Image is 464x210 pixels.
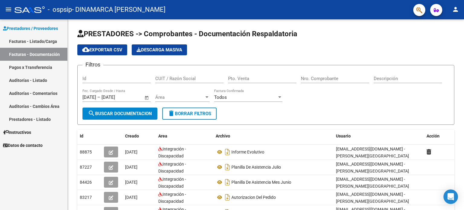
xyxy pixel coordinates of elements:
span: PRESTADORES -> Comprobantes - Documentación Respaldatoria [77,30,297,38]
span: Informe Evolutivo [231,150,264,154]
app-download-masive: Descarga masiva de comprobantes (adjuntos) [132,44,187,55]
span: Prestadores / Proveedores [3,25,58,32]
span: – [97,95,100,100]
i: Descargar documento [224,147,231,157]
span: [DATE] [125,180,137,185]
span: [EMAIL_ADDRESS][DOMAIN_NAME] - [PERSON_NAME][GEOGRAPHIC_DATA] [336,162,409,173]
span: Datos de contacto [3,142,43,149]
div: Open Intercom Messenger [443,189,458,204]
span: Descarga Masiva [137,47,182,53]
span: Exportar CSV [82,47,122,53]
button: Exportar CSV [77,44,127,55]
span: Archivo [216,134,230,138]
datatable-header-cell: Acción [424,130,454,143]
mat-icon: person [452,6,459,13]
span: 83217 [80,195,92,200]
span: Borrar Filtros [168,111,211,116]
span: Todos [214,95,227,100]
span: [EMAIL_ADDRESS][DOMAIN_NAME] - [PERSON_NAME][GEOGRAPHIC_DATA] [336,192,409,204]
mat-icon: menu [5,6,12,13]
span: Acción [427,134,440,138]
span: [EMAIL_ADDRESS][DOMAIN_NAME] - [PERSON_NAME][GEOGRAPHIC_DATA] [336,177,409,189]
datatable-header-cell: Usuario [333,130,424,143]
input: End date [101,95,131,100]
span: Usuario [336,134,351,138]
span: Instructivos [3,129,31,136]
span: Integración - Discapacidad [158,162,186,173]
span: 87227 [80,165,92,170]
datatable-header-cell: Id [77,130,101,143]
datatable-header-cell: Creado [123,130,156,143]
i: Descargar documento [224,162,231,172]
input: Start date [82,95,96,100]
span: Planilla De Asistencia Mes Junio [231,180,291,185]
span: Creado [125,134,139,138]
span: Id [80,134,83,138]
span: Integración - Discapacidad [158,192,186,204]
span: Área [155,95,204,100]
mat-icon: search [88,110,95,117]
h3: Filtros [82,60,103,69]
span: [DATE] [125,150,137,154]
span: 88875 [80,150,92,154]
span: Buscar Documentacion [88,111,152,116]
button: Descarga Masiva [132,44,187,55]
datatable-header-cell: Archivo [213,130,333,143]
span: Area [158,134,167,138]
button: Open calendar [143,94,150,101]
span: Autorizacion Del Pedido [231,195,276,200]
button: Borrar Filtros [162,108,217,120]
button: Buscar Documentacion [82,108,157,120]
span: Planilla De Asistencia Julio [231,165,281,170]
mat-icon: delete [168,110,175,117]
span: [DATE] [125,165,137,170]
span: 84426 [80,180,92,185]
span: - ospsip [48,3,72,16]
span: Integración - Discapacidad [158,147,186,158]
i: Descargar documento [224,192,231,202]
span: [DATE] [125,195,137,200]
span: Integración - Discapacidad [158,177,186,189]
datatable-header-cell: Area [156,130,213,143]
i: Descargar documento [224,177,231,187]
mat-icon: cloud_download [82,46,89,53]
span: [EMAIL_ADDRESS][DOMAIN_NAME] - [PERSON_NAME][GEOGRAPHIC_DATA] [336,147,409,158]
span: - DINAMARCA [PERSON_NAME] [72,3,166,16]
